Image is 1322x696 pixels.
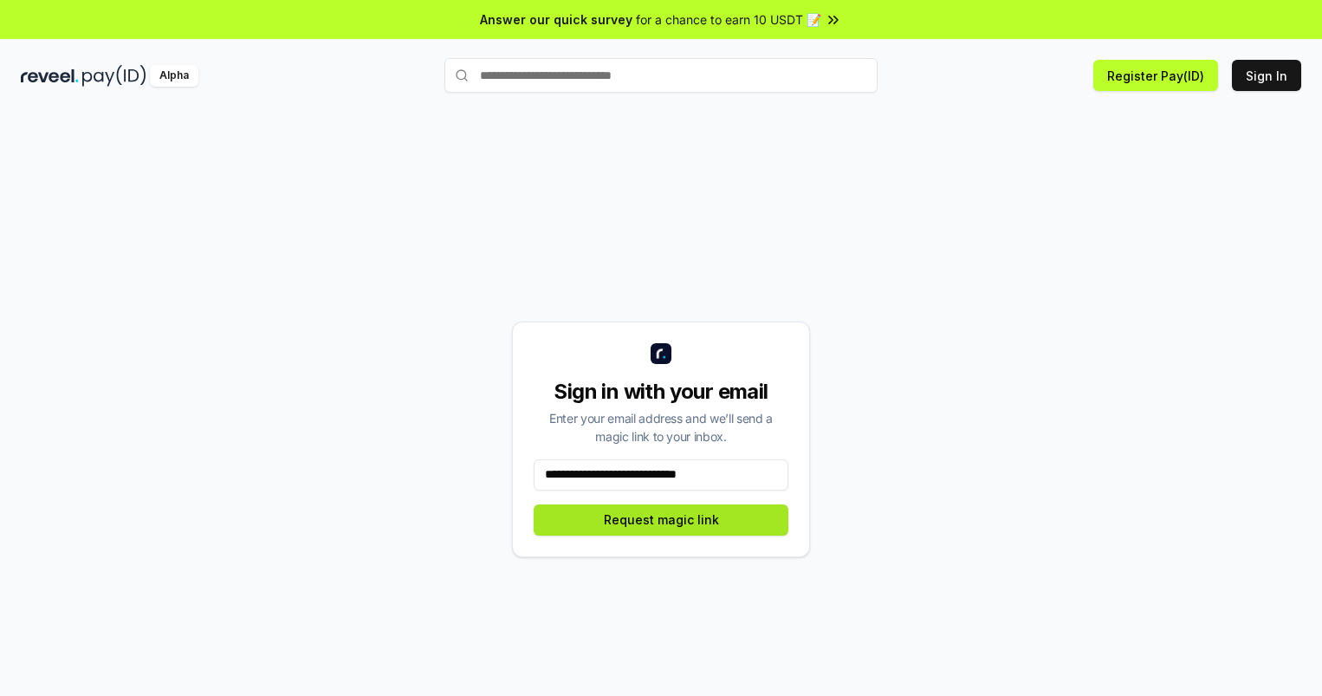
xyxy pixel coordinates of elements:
div: Enter your email address and we’ll send a magic link to your inbox. [534,409,788,446]
button: Sign In [1232,60,1301,91]
div: Sign in with your email [534,378,788,406]
span: for a chance to earn 10 USDT 📝 [636,10,821,29]
button: Request magic link [534,504,788,536]
img: pay_id [82,65,146,87]
img: reveel_dark [21,65,79,87]
span: Answer our quick survey [480,10,632,29]
img: logo_small [651,343,671,364]
div: Alpha [150,65,198,87]
button: Register Pay(ID) [1093,60,1218,91]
